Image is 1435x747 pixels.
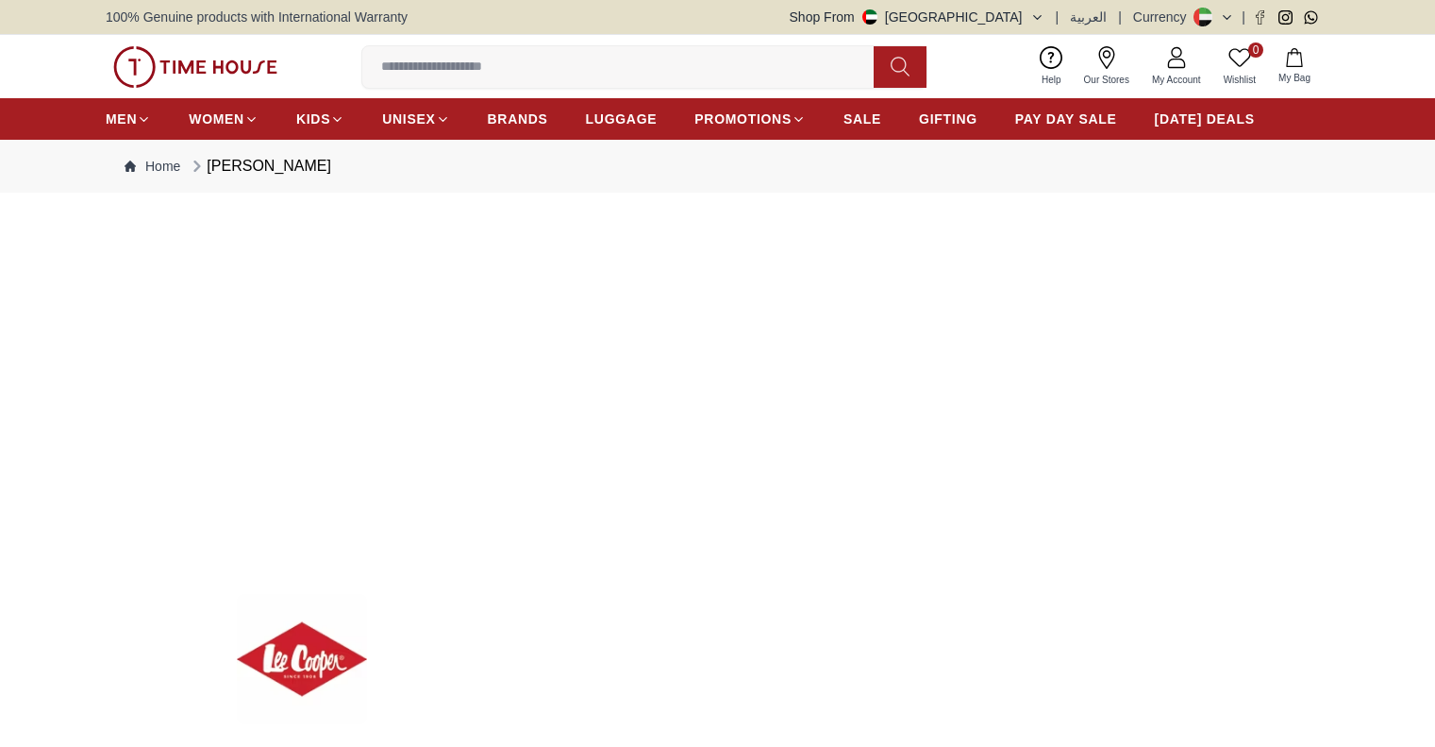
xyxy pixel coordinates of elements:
button: My Bag [1267,44,1322,89]
a: 0Wishlist [1212,42,1267,91]
span: UNISEX [382,110,435,128]
a: PAY DAY SALE [1015,102,1117,136]
span: | [1056,8,1060,26]
nav: Breadcrumb [106,140,1329,193]
a: UNISEX [382,102,449,136]
span: LUGGAGE [586,110,658,128]
span: Our Stores [1076,73,1137,87]
a: KIDS [296,102,344,136]
span: | [1118,8,1122,26]
button: العربية [1070,8,1107,26]
span: 100% Genuine products with International Warranty [106,8,408,26]
span: GIFTING [919,110,977,128]
div: [PERSON_NAME] [188,155,331,178]
a: Facebook [1253,10,1267,25]
span: | [1242,8,1245,26]
span: My Bag [1271,71,1318,85]
span: BRANDS [488,110,548,128]
a: LUGGAGE [586,102,658,136]
a: MEN [106,102,151,136]
span: SALE [843,110,881,128]
span: [DATE] DEALS [1155,110,1255,128]
span: My Account [1144,73,1209,87]
a: Home [125,157,180,176]
img: ... [237,594,367,724]
img: ... [113,46,277,88]
span: PAY DAY SALE [1015,110,1117,128]
a: Whatsapp [1304,10,1318,25]
span: KIDS [296,110,330,128]
span: PROMOTIONS [694,110,792,128]
div: Currency [1133,8,1194,26]
a: BRANDS [488,102,548,136]
img: ... [106,212,1329,640]
a: [DATE] DEALS [1155,102,1255,136]
a: SALE [843,102,881,136]
span: Wishlist [1216,73,1263,87]
span: 0 [1248,42,1263,58]
span: MEN [106,110,137,128]
a: GIFTING [919,102,977,136]
a: PROMOTIONS [694,102,806,136]
span: Help [1034,73,1069,87]
a: Instagram [1278,10,1293,25]
span: WOMEN [189,110,244,128]
button: Shop From[GEOGRAPHIC_DATA] [790,8,1044,26]
a: Our Stores [1073,42,1141,91]
a: Help [1030,42,1073,91]
img: United Arab Emirates [862,9,877,25]
a: WOMEN [189,102,259,136]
